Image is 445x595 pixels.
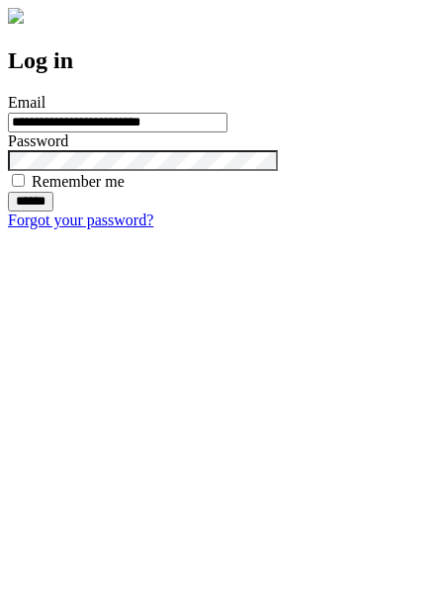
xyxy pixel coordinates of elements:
[8,94,45,111] label: Email
[8,212,153,228] a: Forgot your password?
[8,8,24,24] img: logo-4e3dc11c47720685a147b03b5a06dd966a58ff35d612b21f08c02c0306f2b779.png
[8,47,437,74] h2: Log in
[32,173,125,190] label: Remember me
[8,132,68,149] label: Password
